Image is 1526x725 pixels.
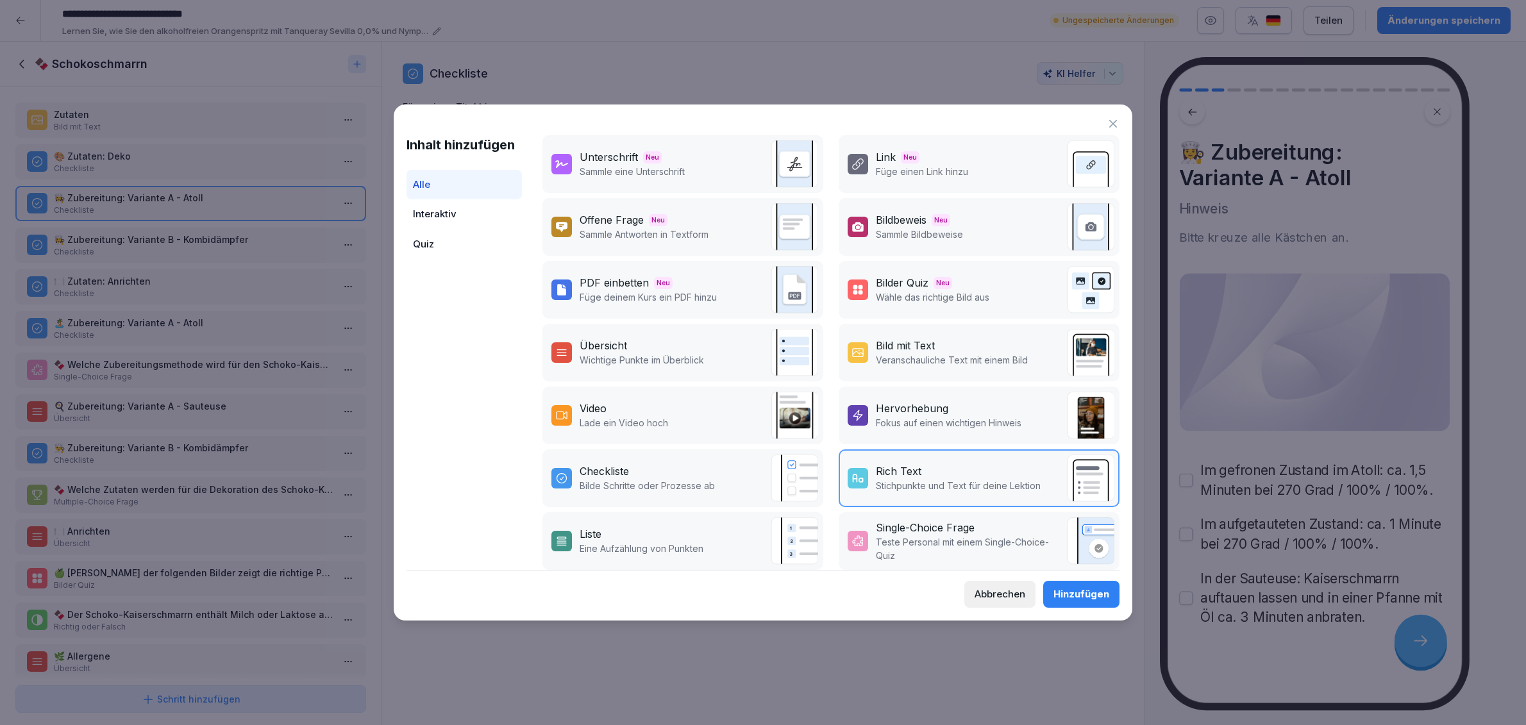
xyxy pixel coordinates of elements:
[932,214,950,226] span: Neu
[876,228,963,241] p: Sammle Bildbeweise
[771,392,818,439] img: video.png
[771,454,818,502] img: checklist.svg
[876,338,935,353] div: Bild mit Text
[649,214,667,226] span: Neu
[1067,392,1114,439] img: callout.png
[580,463,629,479] div: Checkliste
[771,203,818,251] img: text_response.svg
[876,520,975,535] div: Single-Choice Frage
[580,526,601,542] div: Liste
[975,587,1025,601] div: Abbrechen
[407,199,522,229] div: Interaktiv
[407,170,522,200] div: Alle
[876,416,1021,429] p: Fokus auf einen wichtigen Hinweis
[580,290,717,304] p: Füge deinem Kurs ein PDF hinzu
[580,228,709,241] p: Sammle Antworten in Textform
[1067,203,1114,251] img: image_upload.svg
[654,277,673,289] span: Neu
[876,165,968,178] p: Füge einen Link hinzu
[580,165,685,178] p: Sammle eine Unterschrift
[580,401,607,416] div: Video
[1067,517,1114,565] img: single_choice_quiz.svg
[580,542,703,555] p: Eine Aufzählung von Punkten
[580,416,668,429] p: Lade ein Video hoch
[771,266,818,313] img: pdf_embed.svg
[1067,329,1114,376] img: text_image.png
[580,353,704,367] p: Wichtige Punkte im Überblick
[407,229,522,260] div: Quiz
[876,353,1028,367] p: Veranschauliche Text mit einem Bild
[771,517,818,565] img: list.svg
[964,581,1035,608] button: Abbrechen
[901,151,919,163] span: Neu
[580,212,644,228] div: Offene Frage
[1053,587,1109,601] div: Hinzufügen
[1067,454,1114,502] img: richtext.svg
[580,338,627,353] div: Übersicht
[876,463,921,479] div: Rich Text
[1043,581,1119,608] button: Hinzufügen
[876,212,927,228] div: Bildbeweis
[876,535,1061,562] p: Teste Personal mit einem Single-Choice-Quiz
[580,479,715,492] p: Bilde Schritte oder Prozesse ab
[934,277,952,289] span: Neu
[771,329,818,376] img: overview.svg
[407,135,522,154] h1: Inhalt hinzufügen
[771,140,818,188] img: signature.svg
[876,290,989,304] p: Wähle das richtige Bild aus
[876,149,896,165] div: Link
[876,401,948,416] div: Hervorhebung
[1067,140,1114,188] img: link.svg
[876,275,928,290] div: Bilder Quiz
[876,479,1041,492] p: Stichpunkte und Text für deine Lektion
[643,151,662,163] span: Neu
[580,275,649,290] div: PDF einbetten
[580,149,638,165] div: Unterschrift
[1067,266,1114,313] img: image_quiz.svg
